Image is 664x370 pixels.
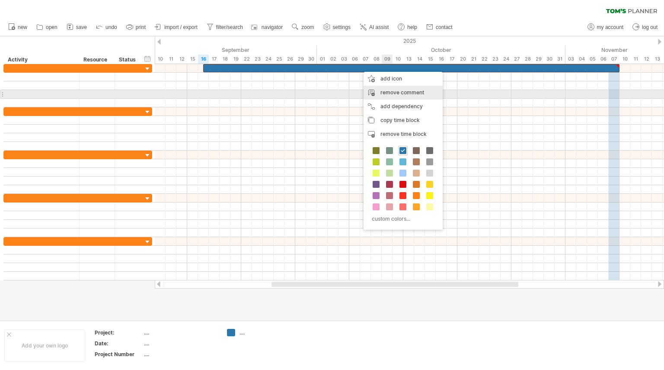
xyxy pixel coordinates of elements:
div: Monday, 3 November 2025 [565,55,576,64]
span: contact [436,24,453,30]
div: Friday, 31 October 2025 [555,55,565,64]
span: settings [333,24,351,30]
a: undo [94,22,120,33]
a: filter/search [204,22,246,33]
div: Tuesday, 23 September 2025 [252,55,263,64]
a: zoom [290,22,316,33]
div: Friday, 26 September 2025 [284,55,295,64]
div: Friday, 10 October 2025 [393,55,403,64]
div: Tuesday, 30 September 2025 [306,55,317,64]
div: Wednesday, 17 September 2025 [209,55,220,64]
div: Activity [8,55,74,64]
span: save [76,24,87,30]
div: Thursday, 9 October 2025 [382,55,393,64]
span: filter/search [216,24,243,30]
a: save [64,22,89,33]
div: Tuesday, 14 October 2025 [414,55,425,64]
div: Tuesday, 7 October 2025 [360,55,371,64]
div: September 2025 [79,45,317,55]
a: help [396,22,420,33]
a: open [34,22,60,33]
div: custom colors... [368,213,436,225]
div: Thursday, 13 November 2025 [652,55,663,64]
a: log out [630,22,660,33]
div: Tuesday, 16 September 2025 [198,55,209,64]
div: Thursday, 25 September 2025 [274,55,284,64]
a: contact [424,22,455,33]
div: .... [239,329,287,336]
div: Friday, 19 September 2025 [230,55,241,64]
div: Wednesday, 29 October 2025 [533,55,544,64]
div: Monday, 27 October 2025 [511,55,522,64]
div: Tuesday, 21 October 2025 [468,55,479,64]
div: Wednesday, 5 November 2025 [587,55,598,64]
div: Thursday, 11 September 2025 [166,55,176,64]
div: Wednesday, 10 September 2025 [155,55,166,64]
div: Monday, 29 September 2025 [295,55,306,64]
div: .... [144,340,217,347]
a: AI assist [358,22,391,33]
div: Thursday, 16 October 2025 [436,55,447,64]
span: my account [597,24,623,30]
span: help [407,24,417,30]
div: add dependency [364,100,443,113]
span: navigator [262,24,283,30]
a: import / export [153,22,200,33]
div: Wednesday, 24 September 2025 [263,55,274,64]
div: Monday, 20 October 2025 [457,55,468,64]
span: open [46,24,57,30]
div: Add your own logo [4,329,85,362]
div: Wednesday, 15 October 2025 [425,55,436,64]
div: Resource [83,55,110,64]
div: Friday, 3 October 2025 [338,55,349,64]
a: my account [585,22,626,33]
div: Project: [95,329,142,336]
span: undo [105,24,117,30]
span: new [18,24,27,30]
div: Monday, 22 September 2025 [241,55,252,64]
div: Wednesday, 12 November 2025 [641,55,652,64]
div: October 2025 [317,45,565,55]
span: import / export [164,24,198,30]
div: Project Number [95,351,142,358]
div: .... [144,329,217,336]
a: navigator [250,22,285,33]
div: Tuesday, 11 November 2025 [630,55,641,64]
div: Wednesday, 1 October 2025 [317,55,328,64]
span: zoom [301,24,314,30]
div: Monday, 13 October 2025 [403,55,414,64]
div: Monday, 6 October 2025 [349,55,360,64]
div: Tuesday, 28 October 2025 [522,55,533,64]
div: Tuesday, 4 November 2025 [576,55,587,64]
span: remove time block [380,131,427,137]
div: Date: [95,340,142,347]
div: Thursday, 18 September 2025 [220,55,230,64]
div: Thursday, 2 October 2025 [328,55,338,64]
div: add icon [364,72,443,86]
div: Friday, 24 October 2025 [501,55,511,64]
div: Thursday, 6 November 2025 [598,55,609,64]
div: Wednesday, 22 October 2025 [479,55,490,64]
div: Friday, 17 October 2025 [447,55,457,64]
div: remove comment [364,86,443,100]
div: .... [144,351,217,358]
a: print [124,22,148,33]
span: copy time block [380,117,420,123]
a: settings [321,22,353,33]
div: Friday, 12 September 2025 [176,55,187,64]
div: Friday, 7 November 2025 [609,55,619,64]
span: print [136,24,146,30]
div: Status [119,55,138,64]
div: Monday, 15 September 2025 [187,55,198,64]
div: Wednesday, 8 October 2025 [371,55,382,64]
div: Monday, 10 November 2025 [619,55,630,64]
div: Thursday, 30 October 2025 [544,55,555,64]
span: AI assist [369,24,389,30]
a: new [6,22,30,33]
span: log out [642,24,658,30]
div: Thursday, 23 October 2025 [490,55,501,64]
